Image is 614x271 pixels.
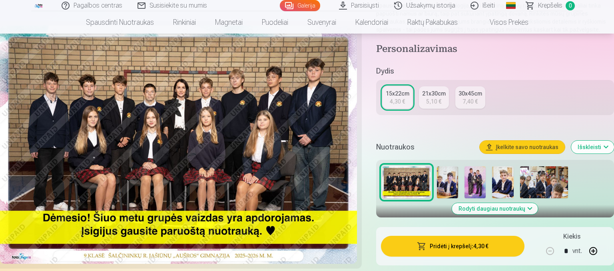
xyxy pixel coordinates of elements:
[34,3,43,8] img: /fa2
[571,141,614,153] button: Išskleisti
[480,141,565,153] button: Įkelkite savo nuotraukas
[459,90,482,98] div: 30x45cm
[205,11,252,34] a: Magnetai
[398,11,467,34] a: Raktų pakabukas
[563,232,580,241] h5: Kiekis
[538,1,562,10] span: Krepšelis
[426,98,441,106] div: 5,10 €
[386,90,409,98] div: 15x22cm
[376,66,614,77] h5: Dydis
[298,11,346,34] a: Suvenyrai
[346,11,398,34] a: Kalendoriai
[381,236,524,257] button: Pridėti į krepšelį:4,30 €
[390,98,405,106] div: 4,30 €
[566,1,575,10] span: 0
[163,11,205,34] a: Rinkiniai
[422,90,446,98] div: 21x30cm
[572,241,582,261] div: vnt.
[462,98,478,106] div: 7,40 €
[252,11,298,34] a: Puodeliai
[467,11,538,34] a: Visos prekės
[419,86,449,109] a: 21x30cm5,10 €
[376,43,614,56] h4: Personalizavimas
[455,86,485,109] a: 30x45cm7,40 €
[452,203,538,214] button: Rodyti daugiau nuotraukų
[383,86,413,109] a: 15x22cm4,30 €
[76,11,163,34] a: Spausdinti nuotraukas
[376,141,473,153] h5: Nuotraukos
